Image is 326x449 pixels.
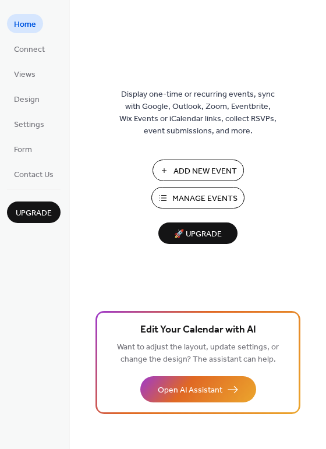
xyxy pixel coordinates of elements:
span: Open AI Assistant [158,384,222,397]
span: Contact Us [14,169,54,181]
span: Views [14,69,36,81]
span: Form [14,144,32,156]
span: Upgrade [16,207,52,220]
a: Connect [7,39,52,58]
span: Manage Events [172,193,238,205]
a: Design [7,89,47,108]
button: Add New Event [153,160,244,181]
span: Design [14,94,40,106]
button: Open AI Assistant [140,376,256,402]
span: Display one-time or recurring events, sync with Google, Outlook, Zoom, Eventbrite, Wix Events or ... [119,89,277,137]
span: 🚀 Upgrade [165,227,231,242]
span: Home [14,19,36,31]
a: Views [7,64,42,83]
a: Form [7,139,39,158]
span: Add New Event [173,165,237,178]
span: Settings [14,119,44,131]
button: Upgrade [7,201,61,223]
a: Home [7,14,43,33]
a: Contact Us [7,164,61,183]
button: 🚀 Upgrade [158,222,238,244]
button: Manage Events [151,187,245,208]
span: Edit Your Calendar with AI [140,322,256,338]
span: Want to adjust the layout, update settings, or change the design? The assistant can help. [117,340,279,367]
a: Settings [7,114,51,133]
span: Connect [14,44,45,56]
